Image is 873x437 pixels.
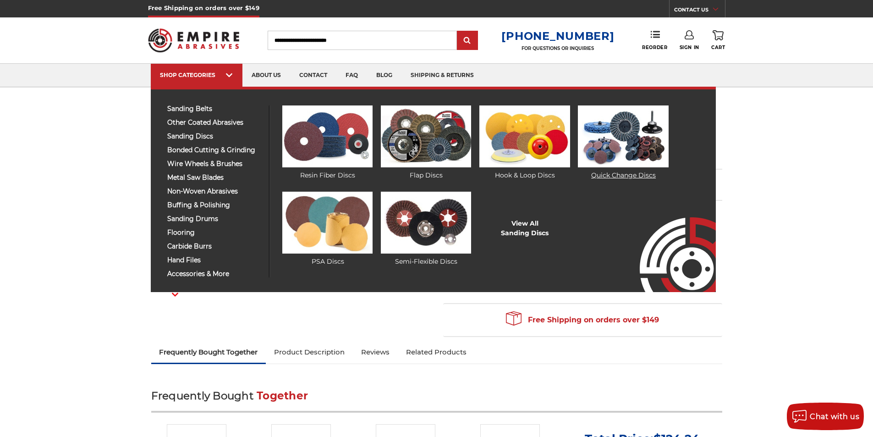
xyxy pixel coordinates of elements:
[506,311,659,329] span: Free Shipping on orders over $149
[290,64,336,87] a: contact
[167,243,262,250] span: carbide burrs
[381,105,471,167] img: Flap Discs
[367,64,401,87] a: blog
[479,105,570,180] a: Hook & Loop Discs
[458,32,477,50] input: Submit
[167,119,262,126] span: other coated abrasives
[398,342,475,362] a: Related Products
[578,105,668,167] img: Quick Change Discs
[501,29,614,43] a: [PHONE_NUMBER]
[282,105,373,167] img: Resin Fiber Discs
[501,45,614,51] p: FOR QUESTIONS OR INQUIRIES
[479,105,570,167] img: Hook & Loop Discs
[381,192,471,266] a: Semi-Flexible Discs
[787,403,864,430] button: Chat with us
[167,147,262,154] span: bonded cutting & grinding
[151,342,266,362] a: Frequently Bought Together
[282,192,373,266] a: PSA Discs
[401,64,483,87] a: shipping & returns
[578,105,668,180] a: Quick Change Discs
[167,160,262,167] span: wire wheels & brushes
[711,30,725,50] a: Cart
[167,174,262,181] span: metal saw blades
[810,412,859,421] span: Chat with us
[674,5,725,17] a: CONTACT US
[381,105,471,180] a: Flap Discs
[353,342,398,362] a: Reviews
[167,105,262,112] span: sanding belts
[167,229,262,236] span: flooring
[167,188,262,195] span: non-woven abrasives
[711,44,725,50] span: Cart
[501,219,549,238] a: View AllSanding Discs
[167,216,262,222] span: sanding drums
[642,44,667,50] span: Reorder
[167,202,262,209] span: buffing & polishing
[148,22,240,58] img: Empire Abrasives
[623,190,716,292] img: Empire Abrasives Logo Image
[167,257,262,264] span: hand files
[242,64,290,87] a: about us
[164,285,186,304] button: Next
[680,44,699,50] span: Sign In
[151,389,253,402] span: Frequently Bought
[167,133,262,140] span: sanding discs
[282,192,373,254] img: PSA Discs
[266,342,353,362] a: Product Description
[642,30,667,50] a: Reorder
[381,192,471,254] img: Semi-Flexible Discs
[160,72,233,78] div: SHOP CATEGORIES
[257,389,308,402] span: Together
[282,105,373,180] a: Resin Fiber Discs
[167,271,262,277] span: accessories & more
[336,64,367,87] a: faq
